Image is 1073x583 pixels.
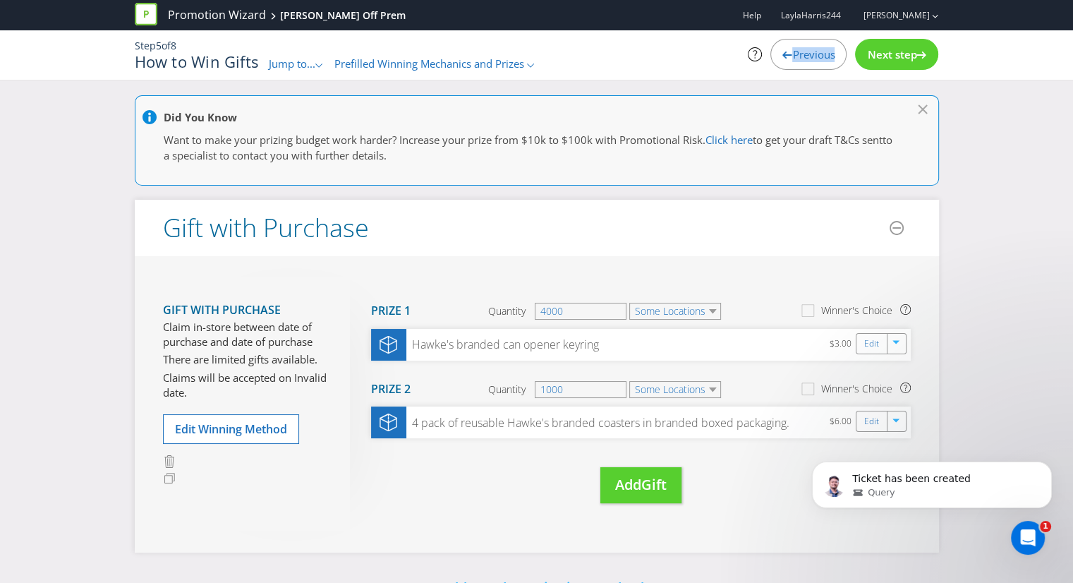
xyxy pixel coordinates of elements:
span: Edit Winning Method [175,421,287,437]
span: Previous [792,47,835,61]
span: 8 [171,39,176,52]
div: Hawke's branded can opener keyring [406,337,599,353]
span: of [162,39,171,52]
span: Quantity [488,383,526,397]
button: AddGift [600,467,681,503]
span: Step [135,39,156,52]
span: Quantity [488,304,526,318]
span: Gift [641,475,667,494]
span: 1 [1040,521,1051,532]
span: Want to make your prizing budget work harder? Increase your prize from $10k to $100k with Promoti... [164,133,705,147]
div: $6.00 [830,414,856,431]
div: Winner's Choice [821,303,892,318]
h4: Gift with Purchase [163,304,329,317]
span: Jump to... [269,56,315,71]
div: Winner's Choice [821,382,892,396]
iframe: Intercom notifications message [791,432,1073,545]
p: Claims will be accepted on Invalid date. [163,371,329,401]
span: Next step [867,47,916,61]
a: Help [743,9,761,21]
a: Click here [705,133,753,147]
p: There are limited gifts available. [163,352,329,367]
button: Edit Winning Method [163,414,299,444]
h4: Prize 1 [371,305,411,318]
h2: Gift with Purchase [163,214,369,242]
h4: Prize 2 [371,383,411,396]
a: Promotion Wizard [168,7,266,23]
a: Edit [864,336,879,352]
div: [PERSON_NAME] Off Prem [280,8,406,23]
iframe: Intercom live chat [1011,521,1045,555]
a: Edit [864,414,879,430]
span: Prefilled Winning Mechanics and Prizes [334,56,524,71]
span: 5 [156,39,162,52]
h1: How to Win Gifts [135,53,259,70]
span: Add [615,475,641,494]
span: to get your draft T&Cs sentto a specialist to contact you with further details. [164,133,892,162]
span: LaylaHarris244 [781,9,841,21]
div: $3.00 [830,336,856,354]
p: Claim in-store between date of purchase and date of purchase [163,320,329,350]
div: 4 pack of reusable Hawke's branded coasters in branded boxed packaging. [406,415,789,431]
a: [PERSON_NAME] [849,9,930,21]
